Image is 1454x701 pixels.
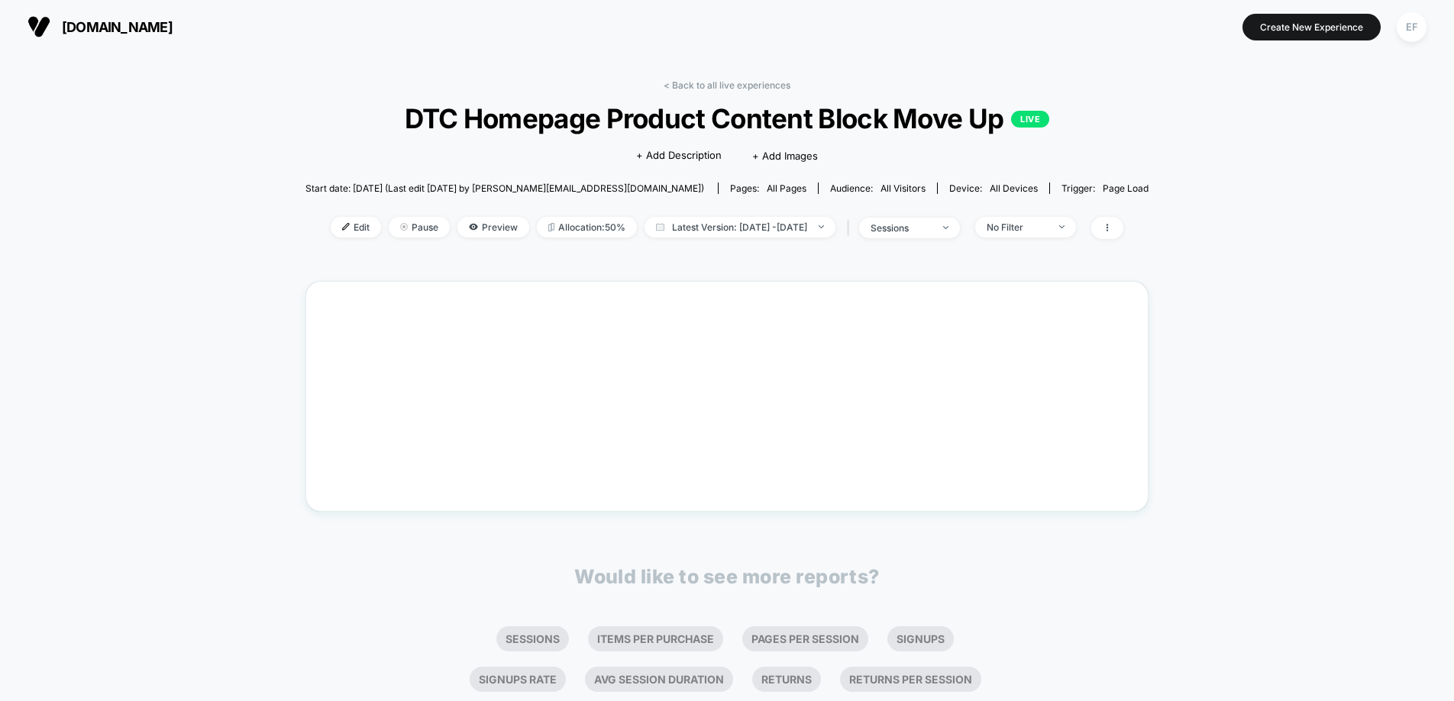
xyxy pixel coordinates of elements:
span: Edit [331,217,381,237]
span: Allocation: 50% [537,217,637,237]
button: Create New Experience [1242,14,1381,40]
img: end [400,223,408,231]
li: Avg Session Duration [585,667,733,692]
span: all devices [990,183,1038,194]
span: Start date: [DATE] (Last edit [DATE] by [PERSON_NAME][EMAIL_ADDRESS][DOMAIN_NAME]) [305,183,704,194]
img: end [943,226,948,229]
p: LIVE [1011,111,1049,128]
a: < Back to all live experiences [664,79,790,91]
span: all pages [767,183,806,194]
li: Returns [752,667,821,692]
div: EF [1397,12,1427,42]
div: Trigger: [1061,183,1149,194]
span: DTC Homepage Product Content Block Move Up [347,102,1106,134]
img: end [1059,225,1065,228]
img: end [819,225,824,228]
span: Page Load [1103,183,1149,194]
span: + Add Images [752,150,818,162]
span: Preview [457,217,529,237]
img: calendar [656,223,664,231]
div: sessions [871,222,932,234]
li: Returns Per Session [840,667,981,692]
li: Signups [887,626,954,651]
li: Signups Rate [470,667,566,692]
span: | [843,217,859,239]
span: [DOMAIN_NAME] [62,19,173,35]
button: EF [1392,11,1431,43]
span: Pause [389,217,450,237]
p: Would like to see more reports? [574,565,880,588]
span: + Add Description [636,148,722,163]
div: Pages: [730,183,806,194]
li: Sessions [496,626,569,651]
img: rebalance [548,223,554,231]
span: All Visitors [880,183,926,194]
button: [DOMAIN_NAME] [23,15,177,39]
span: Latest Version: [DATE] - [DATE] [645,217,835,237]
span: Device: [937,183,1049,194]
img: edit [342,223,350,231]
div: Audience: [830,183,926,194]
li: Items Per Purchase [588,626,723,651]
div: No Filter [987,221,1048,233]
li: Pages Per Session [742,626,868,651]
img: Visually logo [27,15,50,38]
